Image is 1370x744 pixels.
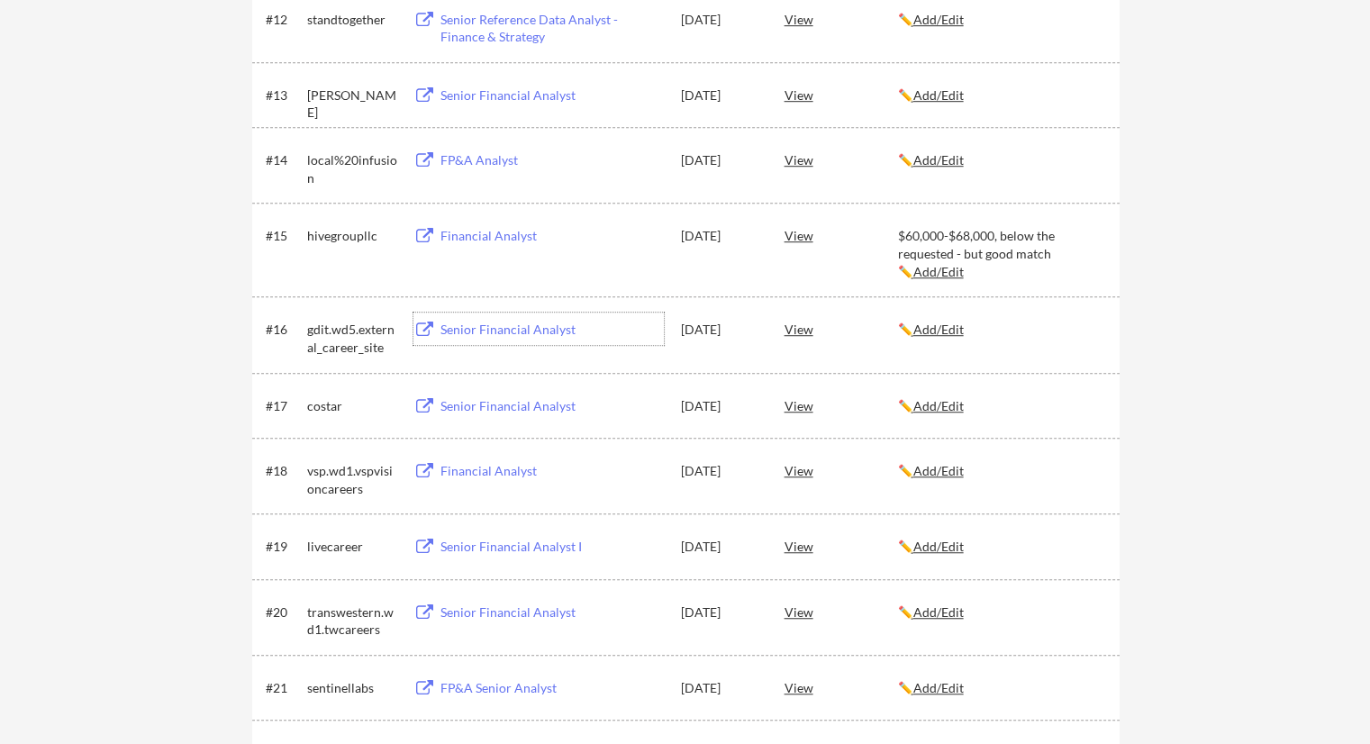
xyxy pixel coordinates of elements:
[681,462,760,480] div: [DATE]
[913,152,964,168] u: Add/Edit
[440,679,664,697] div: FP&A Senior Analyst
[681,538,760,556] div: [DATE]
[913,680,964,695] u: Add/Edit
[307,538,397,556] div: livecareer
[681,151,760,169] div: [DATE]
[440,86,664,104] div: Senior Financial Analyst
[266,397,301,415] div: #17
[913,539,964,554] u: Add/Edit
[307,462,397,497] div: vsp.wd1.vspvisioncareers
[266,603,301,622] div: #20
[898,86,1103,104] div: ✏️
[440,227,664,245] div: Financial Analyst
[440,462,664,480] div: Financial Analyst
[785,454,898,486] div: View
[440,151,664,169] div: FP&A Analyst
[898,397,1103,415] div: ✏️
[898,151,1103,169] div: ✏️
[898,321,1103,339] div: ✏️
[681,397,760,415] div: [DATE]
[266,151,301,169] div: #14
[785,3,898,35] div: View
[785,219,898,251] div: View
[681,86,760,104] div: [DATE]
[307,321,397,356] div: gdit.wd5.external_career_site
[681,603,760,622] div: [DATE]
[913,12,964,27] u: Add/Edit
[681,11,760,29] div: [DATE]
[785,78,898,111] div: View
[785,389,898,422] div: View
[913,87,964,103] u: Add/Edit
[440,321,664,339] div: Senior Financial Analyst
[898,603,1103,622] div: ✏️
[913,463,964,478] u: Add/Edit
[898,11,1103,29] div: ✏️
[307,603,397,639] div: transwestern.wd1.twcareers
[898,538,1103,556] div: ✏️
[785,530,898,562] div: View
[266,538,301,556] div: #19
[440,397,664,415] div: Senior Financial Analyst
[785,143,898,176] div: View
[266,462,301,480] div: #18
[307,397,397,415] div: costar
[913,322,964,337] u: Add/Edit
[307,227,397,245] div: hivegroupllc
[307,151,397,186] div: local%20infusion
[307,11,397,29] div: standtogether
[913,264,964,279] u: Add/Edit
[681,227,760,245] div: [DATE]
[785,313,898,345] div: View
[307,86,397,122] div: [PERSON_NAME]
[681,321,760,339] div: [DATE]
[266,86,301,104] div: #13
[440,538,664,556] div: Senior Financial Analyst I
[913,604,964,620] u: Add/Edit
[266,321,301,339] div: #16
[785,595,898,628] div: View
[266,227,301,245] div: #15
[898,679,1103,697] div: ✏️
[785,671,898,703] div: View
[898,227,1103,280] div: $60,000-$68,000, below the requested - but good match ✏️
[440,603,664,622] div: Senior Financial Analyst
[266,679,301,697] div: #21
[266,11,301,29] div: #12
[681,679,760,697] div: [DATE]
[440,11,664,46] div: Senior Reference Data Analyst - Finance & Strategy
[898,462,1103,480] div: ✏️
[913,398,964,413] u: Add/Edit
[307,679,397,697] div: sentinellabs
